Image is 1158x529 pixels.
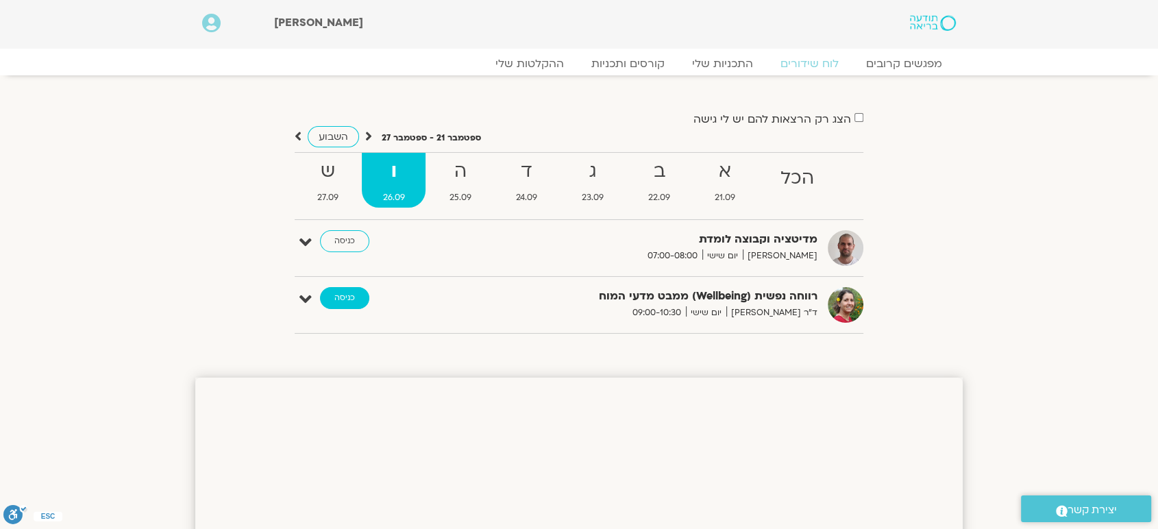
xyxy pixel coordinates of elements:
[495,156,558,187] strong: ד
[578,57,678,71] a: קורסים ותכניות
[296,156,359,187] strong: ש
[362,156,426,187] strong: ו
[694,190,756,205] span: 21.09
[495,190,558,205] span: 24.09
[296,153,359,208] a: ש27.09
[428,153,492,208] a: ה25.09
[628,190,691,205] span: 22.09
[319,130,348,143] span: השבוע
[482,230,817,249] strong: מדיטציה וקבוצה לומדת
[382,131,481,145] p: ספטמבר 21 - ספטמבר 27
[320,230,369,252] a: כניסה
[743,249,817,263] span: [PERSON_NAME]
[702,249,743,263] span: יום שישי
[296,190,359,205] span: 27.09
[362,190,426,205] span: 26.09
[362,153,426,208] a: ו26.09
[628,306,686,320] span: 09:00-10:30
[678,57,767,71] a: התכניות שלי
[767,57,852,71] a: לוח שידורים
[852,57,956,71] a: מפגשים קרובים
[686,306,726,320] span: יום שישי
[1021,495,1151,522] a: יצירת קשר
[726,306,817,320] span: ד"ר [PERSON_NAME]
[482,287,817,306] strong: רווחה נפשית (Wellbeing) ממבט מדעי המוח
[495,153,558,208] a: ד24.09
[308,126,359,147] a: השבוע
[561,153,625,208] a: ג23.09
[693,113,851,125] label: הצג רק הרצאות להם יש לי גישה
[628,156,691,187] strong: ב
[274,15,363,30] span: [PERSON_NAME]
[320,287,369,309] a: כניסה
[643,249,702,263] span: 07:00-08:00
[428,156,492,187] strong: ה
[561,156,625,187] strong: ג
[694,156,756,187] strong: א
[482,57,578,71] a: ההקלטות שלי
[428,190,492,205] span: 25.09
[628,153,691,208] a: ב22.09
[1068,501,1117,519] span: יצירת קשר
[561,190,625,205] span: 23.09
[759,163,835,194] strong: הכל
[202,57,956,71] nav: Menu
[694,153,756,208] a: א21.09
[759,153,835,208] a: הכל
